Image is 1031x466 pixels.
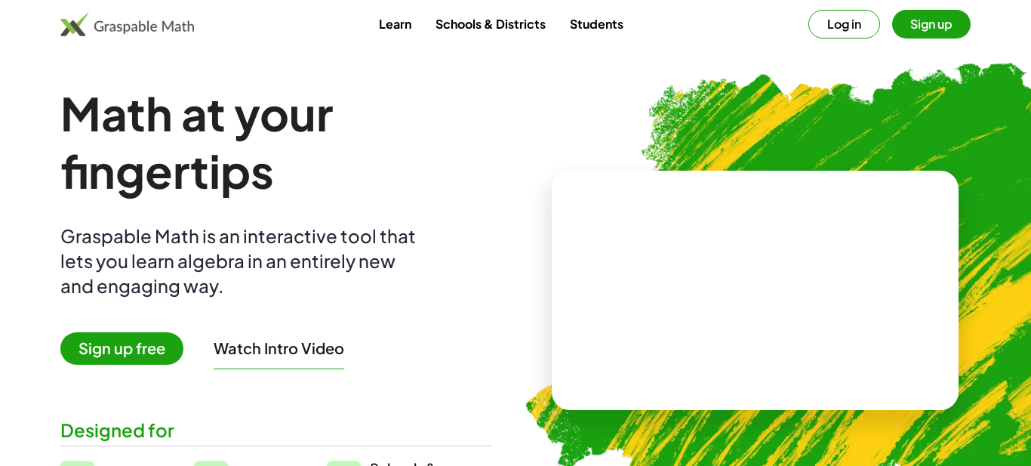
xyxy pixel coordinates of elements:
[558,10,636,38] a: Students
[808,10,880,39] button: Log in
[60,418,491,443] div: Designed for
[60,332,183,365] span: Sign up free
[214,338,344,358] button: Watch Intro Video
[642,234,869,347] video: What is this? This is dynamic math notation. Dynamic math notation plays a central role in how Gr...
[367,10,423,38] a: Learn
[60,85,491,199] h1: Math at your fingertips
[60,224,423,298] div: Graspable Math is an interactive tool that lets you learn algebra in an entirely new and engaging...
[892,10,971,39] button: Sign up
[423,10,558,38] a: Schools & Districts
